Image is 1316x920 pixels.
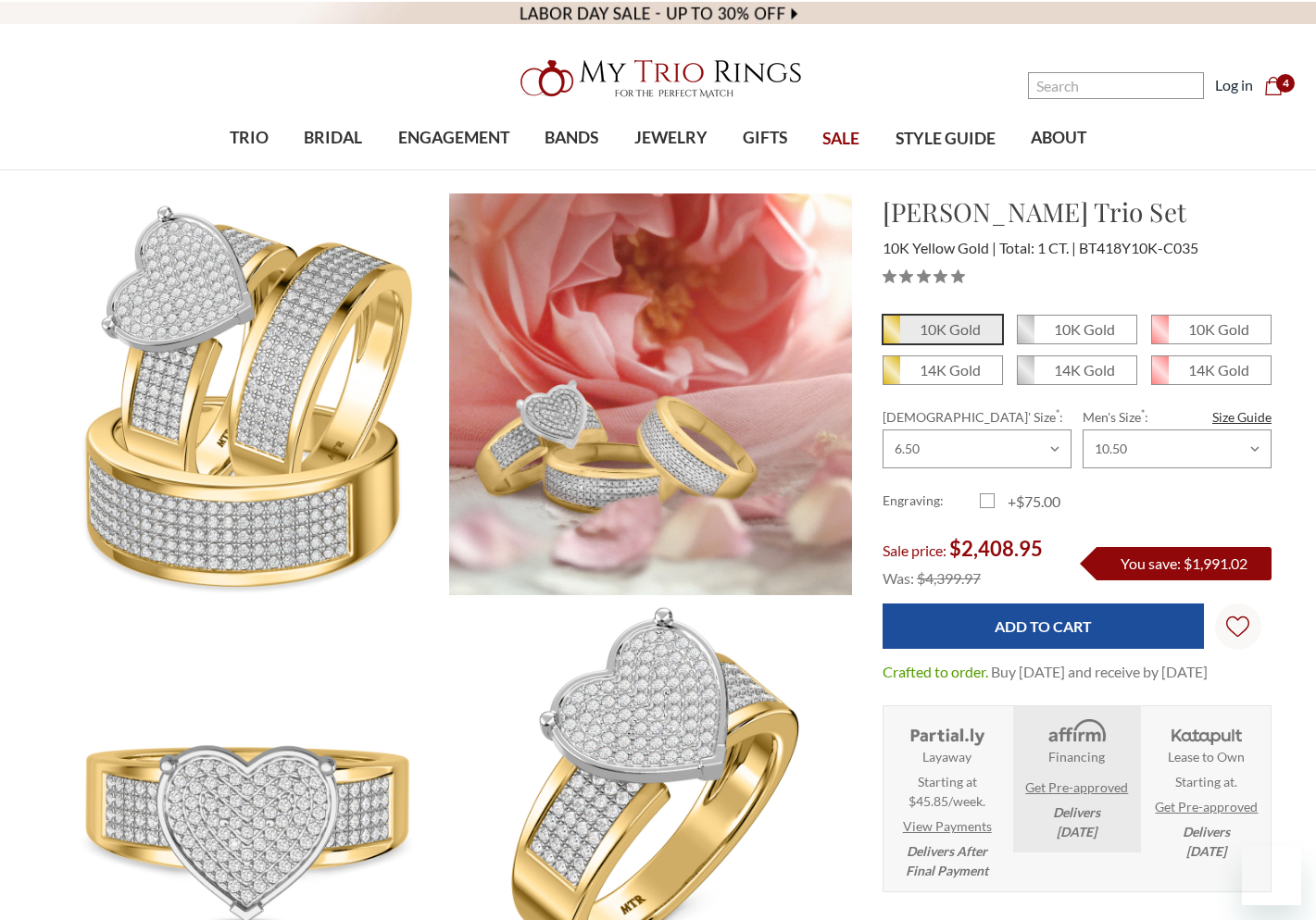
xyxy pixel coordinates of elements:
[240,168,258,170] button: submenu toggle
[1143,706,1271,872] li: Katapult
[212,108,286,168] a: TRIO
[1048,747,1105,766] strong: Financing
[883,407,1072,427] label: [DEMOGRAPHIC_DATA]' Size :
[1175,772,1237,791] span: Starting at .
[1186,843,1226,859] span: [DATE]
[991,661,1208,683] dd: Buy [DATE] and receive by [DATE]
[562,168,581,170] button: submenu toggle
[445,168,463,170] button: submenu toggle
[883,491,980,513] label: Engraving:
[883,661,988,683] dt: Crafted to order.
[449,193,851,596] img: Photo of Valentina 1 ct tw. Diamond Heart Cluster Trio Set 10K Yellow Gold [BT418Y-C035]
[1152,316,1271,343] span: 10K Rose Gold
[884,706,1011,891] li: Layaway
[45,193,447,595] img: Photo of Valentina 1 ct tw. Diamond Heart Cluster Trio Set 10K Yellow Gold [BT418Y-C035]
[1121,554,1247,572] span: You save: $1,991.02
[883,239,996,256] span: 10K Yellow Gold
[877,109,1012,169] a: STYLE GUIDE
[743,126,787,150] span: GIFTS
[1018,356,1136,384] span: 14K White Gold
[1188,361,1249,379] em: 14K Gold
[1166,717,1247,747] img: Katapult
[1152,356,1271,384] span: 14K Rose Gold
[1212,407,1272,427] a: Size Guide
[1053,802,1100,841] em: Delivers
[286,108,380,168] a: BRIDAL
[1276,74,1295,93] span: 4
[381,108,527,168] a: ENGAGEMENT
[1168,747,1245,766] strong: Lease to Own
[1018,316,1136,343] span: 10K White Gold
[1155,797,1258,816] a: Get Pre-approved
[1057,824,1097,839] span: [DATE]
[756,168,774,170] button: submenu toggle
[917,569,981,587] span: $4,399.97
[1036,717,1118,747] img: Affirm
[1054,320,1115,338] em: 10K Gold
[980,491,1077,513] label: +$75.00
[398,126,509,150] span: ENGAGEMENT
[510,49,807,108] img: My Trio Rings
[382,49,934,108] a: My Trio Rings
[304,126,362,150] span: BRIDAL
[616,108,724,168] a: JEWELRY
[920,361,981,379] em: 14K Gold
[999,239,1076,256] span: Total: 1 CT.
[1013,706,1141,852] li: Affirm
[527,108,616,168] a: BANDS
[1054,361,1115,379] em: 14K Gold
[884,356,1002,384] span: 14K Yellow Gold
[1226,557,1249,696] svg: Wish Lists
[883,541,946,559] span: Sale price:
[661,168,680,170] button: submenu toggle
[896,127,996,151] span: STYLE GUIDE
[545,126,598,150] span: BANDS
[883,569,914,587] span: Was:
[1215,74,1253,96] a: Log in
[883,193,1272,231] h1: [PERSON_NAME] Trio Set
[725,108,805,168] a: GIFTS
[884,316,1002,343] span: 10K Yellow Gold
[822,127,859,151] span: SALE
[883,603,1204,649] input: Add to Cart
[907,717,988,747] img: Layaway
[1215,603,1261,650] a: Wish Lists
[1188,320,1249,338] em: 10K Gold
[922,747,971,766] strong: Layaway
[1028,72,1204,99] input: Search and use arrows or TAB to navigate results
[903,816,992,836] a: View Payments
[920,320,981,338] em: 10K Gold
[1025,777,1128,797] a: Get Pre-approved
[1183,822,1230,861] em: Delivers
[1083,407,1272,427] label: Men's Size :
[909,772,985,811] span: Starting at $45.85/week.
[230,126,269,150] span: TRIO
[1264,77,1283,95] svg: cart.cart_preview
[1242,846,1301,905] iframe: Button to launch messaging window
[324,168,343,170] button: submenu toggle
[1079,239,1198,256] span: BT418Y10K-C035
[949,536,1043,561] span: $2,408.95
[805,109,877,169] a: SALE
[1264,74,1294,96] a: Cart with 0 items
[634,126,708,150] span: JEWELRY
[906,841,988,880] em: Delivers After Final Payment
